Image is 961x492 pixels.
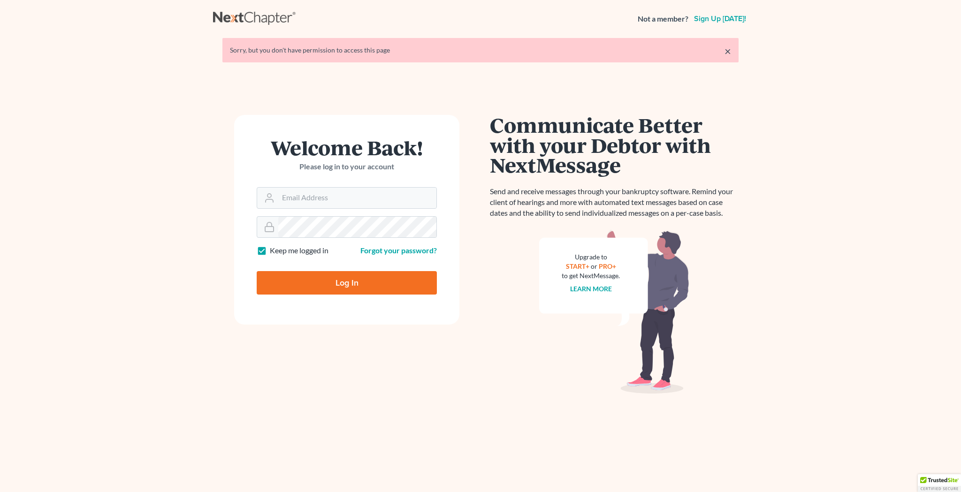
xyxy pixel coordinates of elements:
[539,230,689,394] img: nextmessage_bg-59042aed3d76b12b5cd301f8e5b87938c9018125f34e5fa2b7a6b67550977c72.svg
[270,245,328,256] label: Keep me logged in
[562,271,620,280] div: to get NextMessage.
[257,271,437,295] input: Log In
[257,137,437,158] h1: Welcome Back!
[360,246,437,255] a: Forgot your password?
[566,262,589,270] a: START+
[725,45,731,57] a: ×
[638,14,688,24] strong: Not a member?
[570,285,612,293] a: Learn more
[257,161,437,172] p: Please log in to your account
[278,188,436,208] input: Email Address
[918,474,961,492] div: TrustedSite Certified
[490,115,739,175] h1: Communicate Better with your Debtor with NextMessage
[591,262,597,270] span: or
[490,186,739,219] p: Send and receive messages through your bankruptcy software. Remind your client of hearings and mo...
[230,45,731,55] div: Sorry, but you don't have permission to access this page
[599,262,616,270] a: PRO+
[692,15,748,23] a: Sign up [DATE]!
[562,252,620,262] div: Upgrade to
